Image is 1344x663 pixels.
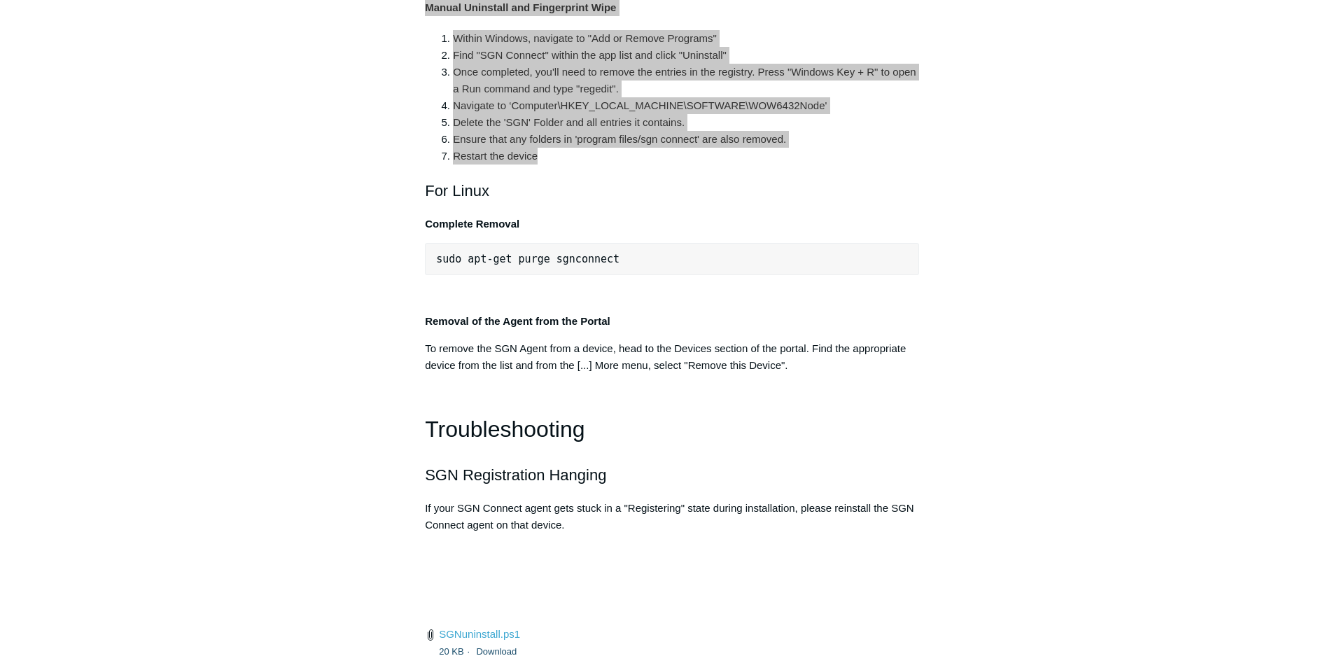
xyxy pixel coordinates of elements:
[439,646,473,657] span: 20 KB
[425,342,906,371] span: To remove the SGN Agent from a device, head to the Devices section of the portal. Find the approp...
[425,412,919,447] h1: Troubleshooting
[453,148,919,165] li: Restart the device
[425,218,519,230] strong: Complete Removal
[453,30,919,47] li: Within Windows, navigate to "Add or Remove Programs"
[425,243,919,275] pre: sudo apt-get purge sgnconnect
[453,131,919,148] li: Ensure that any folders in 'program files/sgn connect' are also removed.
[425,463,919,487] h2: SGN Registration Hanging
[425,1,616,13] strong: Manual Uninstall and Fingerprint Wipe
[425,179,919,203] h2: For Linux
[425,502,914,531] span: If your SGN Connect agent gets stuck in a "Registering" state during installation, please reinsta...
[453,97,919,114] li: Navigate to ‘Computer\HKEY_LOCAL_MACHINE\SOFTWARE\WOW6432Node'
[425,315,610,327] strong: Removal of the Agent from the Portal
[453,47,919,64] li: Find "SGN Connect" within the app list and click "Uninstall"
[476,646,517,657] a: Download
[453,64,919,97] li: Once completed, you'll need to remove the entries in the registry. Press "Windows Key + R" to ope...
[453,114,919,131] li: Delete the 'SGN' Folder and all entries it contains.
[439,628,520,640] a: SGNuninstall.ps1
